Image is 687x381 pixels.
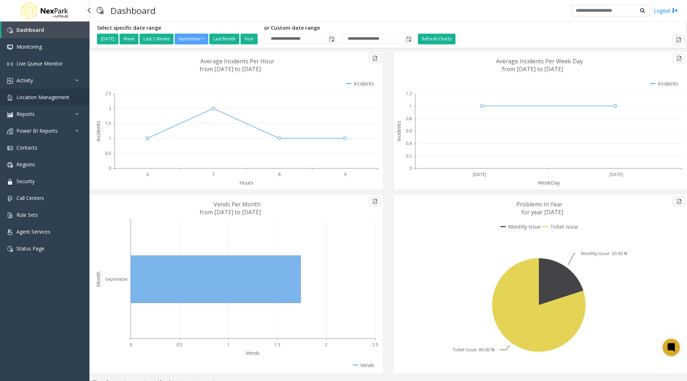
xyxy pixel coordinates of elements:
[95,272,102,287] text: Month
[7,196,13,201] img: 'icon'
[369,197,381,206] button: Export to pdf
[516,200,562,208] text: Problems In Year
[246,350,260,356] text: Vends
[502,65,563,73] text: from [DATE] to [DATE]
[7,213,13,218] img: 'icon'
[212,171,215,177] text: 7
[16,211,38,218] span: Rule Sets
[418,34,455,44] button: Refresh Charts
[107,2,159,19] h3: Dashboard
[7,162,13,168] img: 'icon'
[654,7,678,14] a: Logout
[16,127,58,134] span: Power BI Reports
[538,179,560,186] text: WeekDay
[109,106,111,112] text: 2
[7,179,13,185] img: 'icon'
[7,28,13,33] img: 'icon'
[16,245,44,252] span: Status Page
[16,228,50,235] span: Agent Services
[673,35,685,44] button: Export to pdf
[7,78,13,84] img: 'icon'
[140,34,174,44] button: Last 2 Weeks
[105,150,111,156] text: 0.5
[7,44,13,50] img: 'icon'
[105,276,128,282] text: September
[214,200,260,208] text: Vends Per Month
[672,7,678,14] img: logout
[95,121,102,142] text: Incidents
[7,128,13,134] img: 'icon'
[7,112,13,117] img: 'icon'
[200,57,274,65] text: Average Incidents Per Hour
[673,197,685,206] button: Export to pdf
[16,77,33,84] span: Activity
[109,135,111,141] text: 1
[496,57,583,65] text: Average Incidents Per Week Day
[16,60,63,67] span: Live Queue Monitor
[209,34,239,44] button: Last Month
[227,342,230,348] text: 1
[395,121,402,142] text: Incidents
[97,2,103,19] img: pageIcon
[344,171,346,177] text: 9
[7,61,13,67] img: 'icon'
[406,116,412,122] text: 0.8
[16,195,44,201] span: Call Centers
[200,208,261,216] text: from [DATE] to [DATE]
[97,25,259,31] h5: Select specific date range
[7,246,13,252] img: 'icon'
[16,178,35,185] span: Security
[406,91,412,97] text: 1.2
[97,34,118,44] button: [DATE]
[16,161,35,168] span: Regions
[581,250,628,257] text: Monthly Issue: 20.00 %
[278,171,281,177] text: 8
[175,34,208,44] button: September
[240,34,258,44] button: Year
[409,103,412,109] text: 1
[7,95,13,101] img: 'icon'
[7,145,13,151] img: 'icon'
[16,26,44,33] span: Dashboard
[473,171,486,177] text: [DATE]
[406,140,412,146] text: 0.4
[109,165,111,171] text: 0
[7,229,13,235] img: 'icon'
[130,342,132,348] text: 0
[146,171,149,177] text: 6
[264,25,413,31] h5: or Custom date range
[16,43,42,50] span: Monitoring
[372,342,378,348] text: 2.5
[409,165,412,171] text: 0
[327,34,335,44] span: Toggle popup
[16,111,35,117] span: Reports
[404,34,412,44] span: Toggle popup
[105,120,111,126] text: 1.5
[406,153,412,159] text: 0.2
[274,342,281,348] text: 1.5
[176,342,182,348] text: 0.5
[453,347,495,353] text: Ticket Issue: 80.00 %
[609,171,623,177] text: [DATE]
[16,144,37,151] span: Contacts
[1,21,89,38] a: Dashboard
[369,54,381,63] button: Export to pdf
[105,91,111,97] text: 2.5
[200,65,261,73] text: from [DATE] to [DATE]
[239,179,253,186] text: Hours
[325,342,327,348] text: 2
[16,94,69,101] span: Location Management
[120,34,138,44] button: Week
[521,208,563,216] text: for year [DATE]
[406,128,412,134] text: 0.6
[673,54,685,63] button: Export to pdf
